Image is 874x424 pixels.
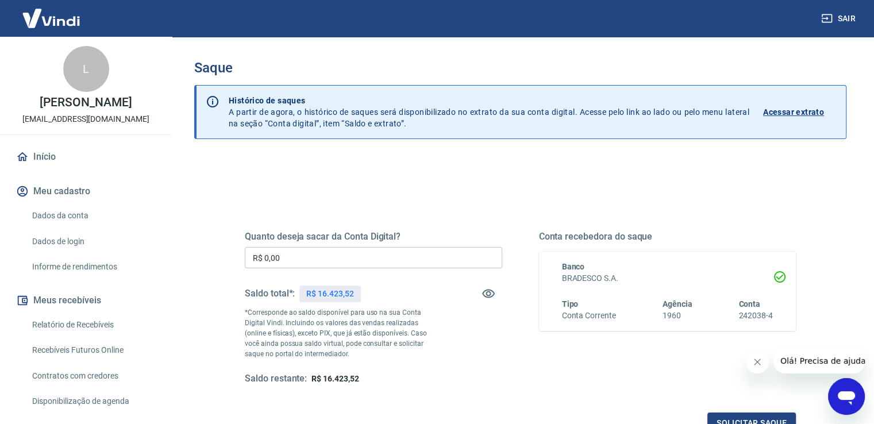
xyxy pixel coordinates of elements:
[311,374,359,383] span: R$ 16.423,52
[63,46,109,92] div: L
[562,272,773,284] h6: BRADESCO S.A.
[245,231,502,242] h5: Quanto deseja sacar da Conta Digital?
[28,313,158,337] a: Relatório de Recebíveis
[663,299,692,309] span: Agência
[562,310,616,322] h6: Conta Corrente
[28,390,158,413] a: Disponibilização de agenda
[14,179,158,204] button: Meu cadastro
[40,97,132,109] p: [PERSON_NAME]
[245,288,295,299] h5: Saldo total*:
[28,364,158,388] a: Contratos com credores
[245,373,307,385] h5: Saldo restante:
[7,8,97,17] span: Olá! Precisa de ajuda?
[763,106,824,118] p: Acessar extrato
[245,307,438,359] p: *Corresponde ao saldo disponível para uso na sua Conta Digital Vindi. Incluindo os valores das ve...
[562,262,585,271] span: Banco
[746,350,769,373] iframe: Fechar mensagem
[306,288,353,300] p: R$ 16.423,52
[763,95,837,129] a: Acessar extrato
[14,144,158,169] a: Início
[229,95,749,106] p: Histórico de saques
[28,255,158,279] a: Informe de rendimentos
[22,113,149,125] p: [EMAIL_ADDRESS][DOMAIN_NAME]
[14,288,158,313] button: Meus recebíveis
[663,310,692,322] h6: 1960
[819,8,860,29] button: Sair
[773,348,865,373] iframe: Mensagem da empresa
[28,338,158,362] a: Recebíveis Futuros Online
[229,95,749,129] p: A partir de agora, o histórico de saques será disponibilizado no extrato da sua conta digital. Ac...
[738,310,773,322] h6: 242038-4
[738,299,760,309] span: Conta
[562,299,579,309] span: Tipo
[28,230,158,253] a: Dados de login
[194,60,846,76] h3: Saque
[14,1,88,36] img: Vindi
[28,204,158,228] a: Dados da conta
[828,378,865,415] iframe: Botão para abrir a janela de mensagens
[539,231,796,242] h5: Conta recebedora do saque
